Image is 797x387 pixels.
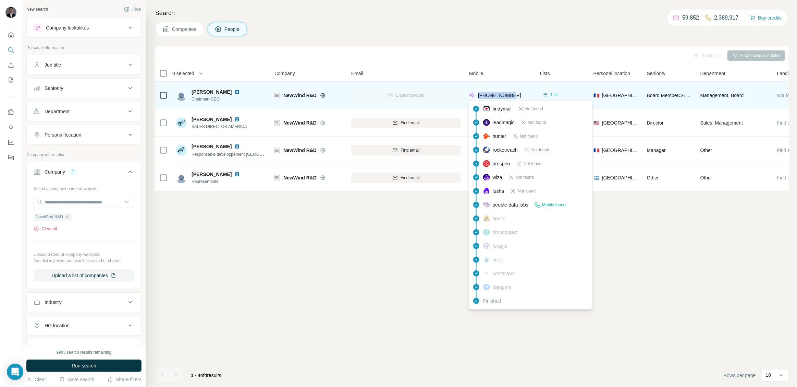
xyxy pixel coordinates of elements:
span: wiza [493,174,502,181]
span: findymail [493,105,512,112]
div: 1 [69,169,77,175]
img: Logo of NewWind R&D [274,120,280,126]
span: of [200,373,205,378]
img: provider rocketreach logo [483,146,490,153]
span: [GEOGRAPHIC_DATA] [602,119,639,126]
span: [PERSON_NAME] [192,116,232,123]
img: Avatar [176,90,187,101]
span: Finished [483,297,501,304]
span: NewWind R&D [283,119,317,126]
div: Seniority [45,85,63,92]
span: Personal location [593,70,630,77]
span: Other [647,175,659,180]
img: Logo of NewWind R&D [274,175,280,180]
span: Not found [516,174,534,180]
span: dropcontact [493,229,518,236]
button: Use Surfe API [5,121,16,133]
div: Job title [45,61,61,68]
span: Not found [526,106,543,112]
span: SALES DIRECTOR AMERICA [192,124,248,130]
span: Other [700,174,712,181]
button: Find email [351,145,461,155]
span: [PERSON_NAME] [192,143,232,150]
span: prospeo [493,160,510,167]
span: forager [493,243,508,249]
img: provider dropcontact logo [483,229,490,236]
img: provider contactout logo [483,272,490,275]
span: Run search [72,362,96,369]
span: Manager [647,148,666,153]
button: My lists [5,74,16,86]
p: Your list is private and won't be saved or shared. [34,258,134,264]
span: Companies [172,26,197,33]
span: 0 selected [172,70,194,77]
img: LinkedIn logo [234,117,240,122]
button: Find email [351,173,461,183]
p: Company information [26,152,142,158]
img: Avatar [5,7,16,18]
div: 9995 search results remaining [57,349,112,355]
span: Lists [540,70,550,77]
img: provider forager logo [483,243,490,249]
span: Not found [518,188,536,194]
button: Upload a list of companies [34,269,134,282]
p: 2,389,917 [714,14,739,22]
span: Rows per page [724,372,756,379]
img: LinkedIn logo [234,89,240,95]
img: provider leadmagic logo [483,119,490,126]
span: Director [647,120,664,126]
span: contactout [493,270,515,277]
p: Personal information [26,45,142,51]
button: Personal location [27,127,141,143]
div: Company lookalikes [46,24,89,31]
button: Save search [59,376,94,383]
button: Job title [27,57,141,73]
span: [PERSON_NAME] [192,172,232,177]
button: Clear all [34,226,57,232]
span: Landline [777,70,795,77]
span: Email [351,70,363,77]
img: provider people-data-labs logo [469,92,475,99]
button: Share filters [108,376,142,383]
button: Enrich CSV [5,59,16,71]
span: Mobile [469,70,483,77]
img: provider people-data-labs logo [483,202,490,208]
span: Sales, Management [700,119,743,126]
button: Search [5,44,16,56]
span: Responsable développement [GEOGRAPHIC_DATA] [GEOGRAPHIC_DATA] [192,151,333,157]
span: rocketreach [493,146,518,153]
span: [GEOGRAPHIC_DATA] [602,174,639,181]
span: Not found [531,147,549,153]
div: Select a company name or website [34,183,134,192]
button: Run search [26,360,142,372]
img: provider wiza logo [483,174,490,181]
span: NewWind R&D [283,174,317,181]
button: Company1 [27,164,141,183]
span: 🇦🇷 [593,174,599,181]
button: Company lookalikes [27,20,141,36]
span: 1 - 4 [191,373,200,378]
span: Representante [192,178,248,185]
img: provider surfe logo [483,256,490,263]
span: 1 list [550,92,559,98]
span: 🇺🇸 [593,119,599,126]
img: provider datagma logo [483,284,490,291]
span: Not found [524,161,542,167]
img: provider lusha logo [483,188,490,195]
span: NewWind R&D [36,214,63,220]
span: [GEOGRAPHIC_DATA] [602,147,639,154]
img: Avatar [176,172,187,183]
span: Management, Board [700,92,744,99]
span: People [224,26,240,33]
img: LinkedIn logo [234,144,240,149]
button: HQ location [27,317,141,334]
div: HQ location [45,322,70,329]
span: Not found [520,133,538,139]
span: NewWind R&D [283,92,317,99]
span: leadmagic [493,119,515,126]
img: provider apollo logo [483,215,490,222]
span: apollo [493,215,505,222]
span: 4 [205,373,207,378]
div: Company [45,168,65,175]
button: Department [27,103,141,120]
